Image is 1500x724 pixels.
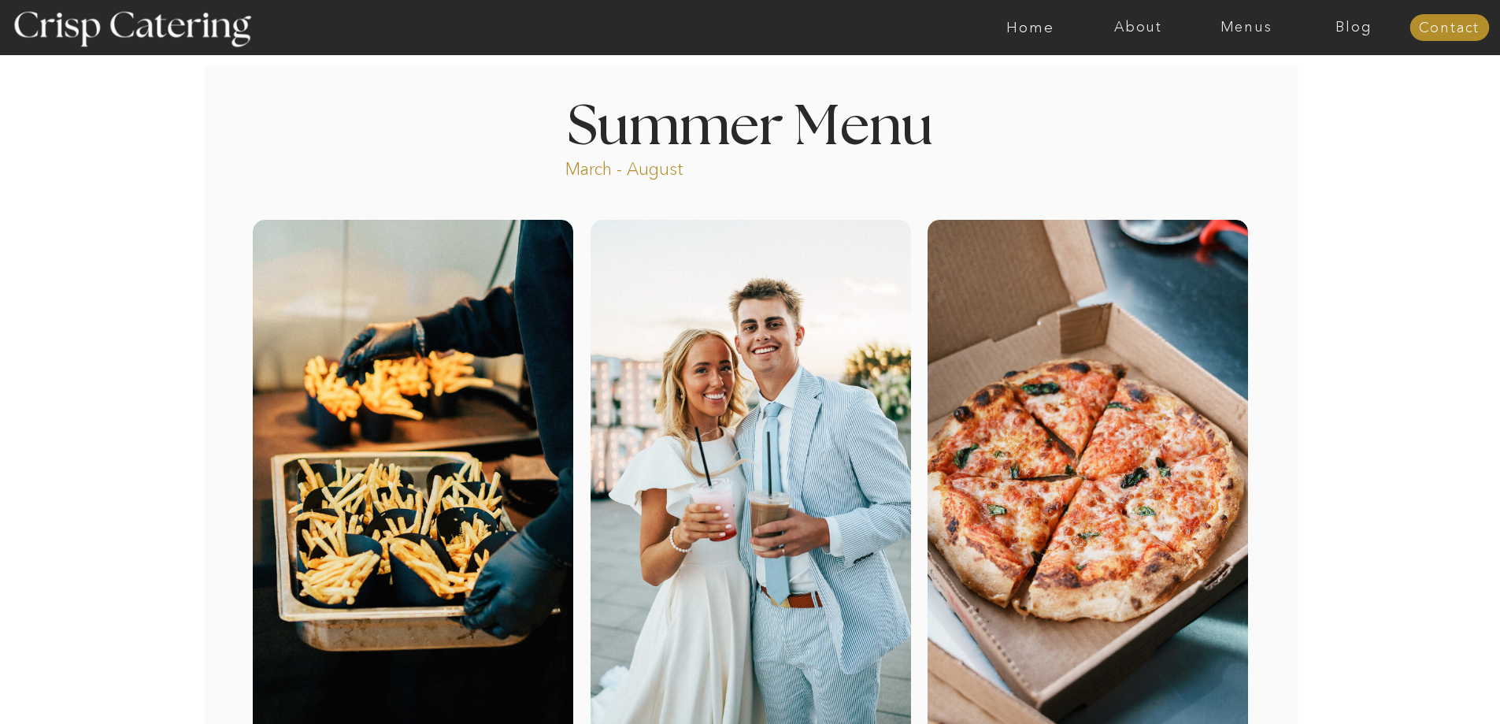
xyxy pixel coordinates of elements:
a: Contact [1409,20,1489,36]
a: Menus [1192,20,1300,35]
h1: Summer Menu [531,100,969,147]
iframe: podium webchat widget bubble [1343,645,1500,724]
a: About [1084,20,1192,35]
a: Home [976,20,1084,35]
p: March - August [565,158,782,176]
a: Blog [1300,20,1408,35]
